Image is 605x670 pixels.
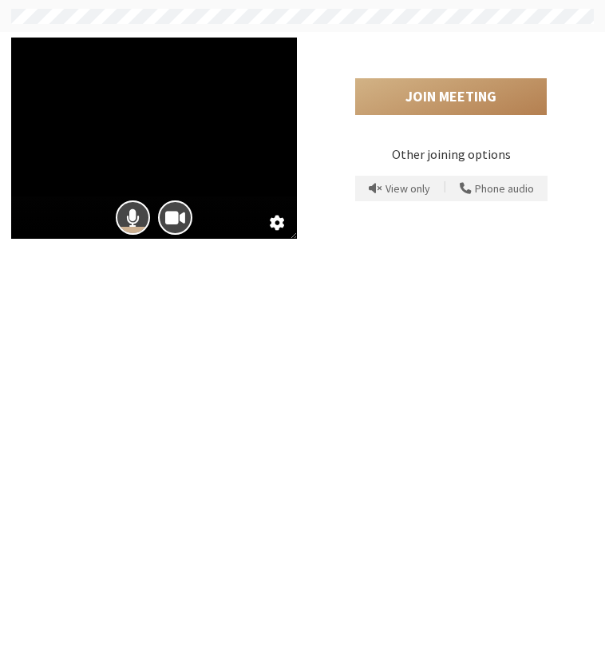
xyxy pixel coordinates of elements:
span: View only [386,183,430,195]
button: Use your phone for mic and speaker while you view the meeting on this device. [454,176,540,201]
button: Settings [270,214,289,231]
button: Prevent echo when there is already an active mic and speaker in the room. [363,176,436,201]
button: Mic is on [116,200,150,235]
p: Other joining options [308,145,594,164]
button: Join Meeting [355,78,547,115]
span: | [444,178,446,199]
span: Phone audio [475,183,534,195]
button: Camera is on [158,200,192,235]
